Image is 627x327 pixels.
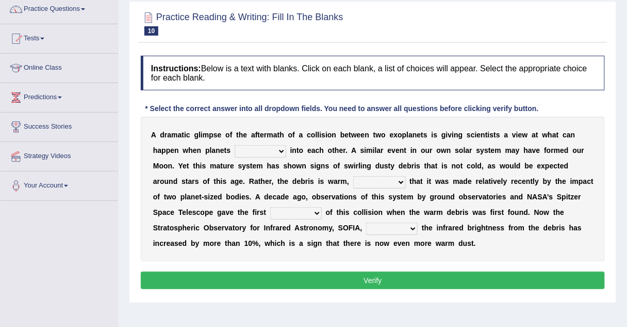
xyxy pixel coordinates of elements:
b: t [236,131,239,139]
b: e [193,146,197,154]
b: i [442,162,444,170]
b: m [267,131,273,139]
b: a [271,162,275,170]
b: s [484,146,488,154]
b: n [216,146,220,154]
b: s [344,162,348,170]
b: r [356,162,358,170]
b: c [316,146,320,154]
b: o [505,162,510,170]
b: u [223,162,227,170]
b: i [325,131,327,139]
b: n [292,146,297,154]
b: g [194,131,199,139]
b: o [163,162,168,170]
b: h [524,146,529,154]
b: e [220,146,224,154]
b: t [460,162,463,170]
b: g [441,131,446,139]
b: r [470,146,472,154]
b: e [357,131,361,139]
b: M [153,162,159,170]
b: s [310,162,315,170]
b: t [181,131,184,139]
b: h [320,146,324,154]
b: o [292,162,296,170]
b: t [435,162,438,170]
b: i [201,131,203,139]
b: e [243,131,247,139]
b: w [183,146,189,154]
b: s [490,131,494,139]
b: t [388,162,391,170]
b: p [209,131,213,139]
b: c [563,131,567,139]
b: r [551,146,554,154]
h4: Below is a text with blanks. Click on each blank, a list of choices will appear. Select the appro... [141,56,605,90]
b: d [564,162,569,170]
b: d [160,131,164,139]
b: a [212,146,216,154]
b: R [249,177,254,185]
b: m [210,162,216,170]
b: i [446,131,448,139]
b: i [415,162,417,170]
b: e [395,146,400,154]
b: f [292,131,295,139]
b: s [246,162,250,170]
b: t [558,162,560,170]
b: y [391,162,395,170]
b: n [365,131,370,139]
b: a [532,131,536,139]
b: w [348,162,354,170]
b: d [564,146,569,154]
b: s [321,131,325,139]
b: t [488,146,491,154]
b: t [186,177,188,185]
b: e [491,146,495,154]
b: n [302,162,307,170]
b: t [556,131,559,139]
b: t [277,131,280,139]
b: s [467,131,471,139]
b: r [343,146,346,154]
b: y [516,146,520,154]
b: s [496,131,500,139]
b: l [318,131,320,139]
b: n [452,162,456,170]
b: s [325,162,329,170]
b: s [181,177,186,185]
b: d [516,162,521,170]
b: e [417,131,421,139]
b: r [192,177,194,185]
b: t [213,177,216,185]
b: i [410,146,412,154]
b: d [173,177,178,185]
b: u [577,146,582,154]
b: e [230,162,234,170]
b: v [532,146,536,154]
b: l [358,162,360,170]
b: p [205,146,210,154]
b: . [172,162,174,170]
b: a [299,131,303,139]
b: o [311,131,316,139]
b: s [455,146,459,154]
b: h [261,177,266,185]
b: o [456,162,461,170]
b: s [360,146,365,154]
b: m [505,146,511,154]
b: h [188,146,193,154]
b: o [547,146,551,154]
b: t [536,131,538,139]
b: m [366,146,372,154]
b: e [536,146,540,154]
b: f [544,146,547,154]
b: m [257,162,263,170]
b: n [481,131,486,139]
b: t [404,146,407,154]
b: n [412,146,417,154]
b: Instructions: [151,64,201,73]
b: i [354,162,356,170]
b: a [311,146,316,154]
